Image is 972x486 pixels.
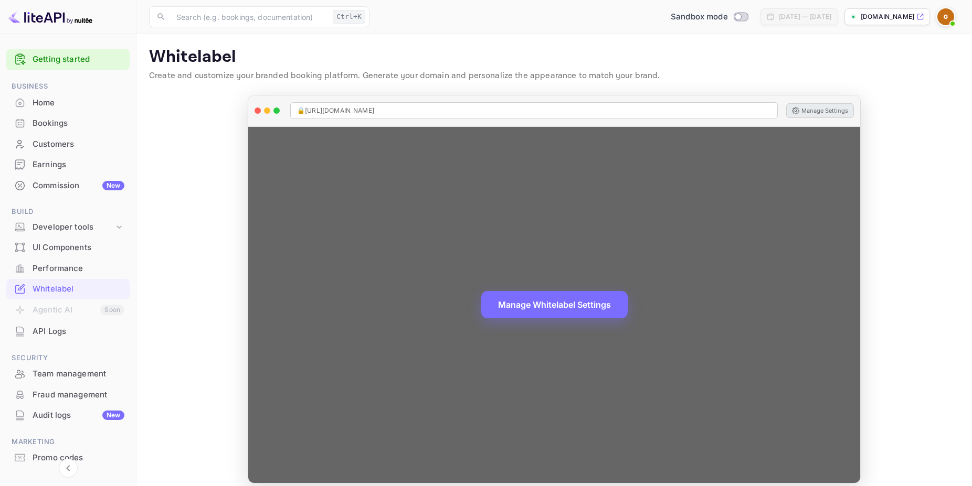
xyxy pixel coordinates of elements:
[6,134,130,154] a: Customers
[33,53,124,66] a: Getting started
[6,258,130,278] a: Performance
[102,181,124,190] div: New
[6,279,130,298] a: Whitelabel
[6,352,130,364] span: Security
[6,364,130,384] div: Team management
[33,409,124,422] div: Audit logs
[6,218,130,236] div: Developer tools
[170,6,329,27] input: Search (e.g. bookings, documentation)
[481,291,628,318] button: Manage Whitelabel Settings
[33,159,124,171] div: Earnings
[8,8,92,25] img: LiteAPI logo
[6,405,130,426] div: Audit logsNew
[33,368,124,380] div: Team management
[6,176,130,195] a: CommissionNew
[671,11,728,23] span: Sandbox mode
[102,411,124,420] div: New
[6,448,130,468] div: Promo codes
[6,113,130,133] a: Bookings
[6,258,130,279] div: Performance
[297,106,374,115] span: 🔒 [URL][DOMAIN_NAME]
[33,180,124,192] div: Commission
[6,113,130,134] div: Bookings
[6,176,130,196] div: CommissionNew
[33,452,124,464] div: Promo codes
[33,326,124,338] div: API Logs
[861,12,914,21] p: [DOMAIN_NAME]
[33,283,124,295] div: Whitelabel
[6,405,130,425] a: Audit logsNew
[33,97,124,109] div: Home
[6,93,130,112] a: Home
[6,321,130,342] div: API Logs
[33,389,124,401] div: Fraud management
[6,134,130,155] div: Customers
[33,117,124,129] div: Bookings
[59,459,78,478] button: Collapse navigation
[6,385,130,405] div: Fraud management
[6,436,130,448] span: Marketing
[33,242,124,254] div: UI Components
[937,8,954,25] img: GrupoVDT
[6,279,130,299] div: Whitelabel
[333,10,365,24] div: Ctrl+K
[33,263,124,275] div: Performance
[6,155,130,175] div: Earnings
[6,93,130,113] div: Home
[6,448,130,467] a: Promo codes
[6,206,130,218] span: Build
[6,237,130,257] a: UI Components
[667,11,752,23] div: Switch to Production mode
[779,12,831,21] div: [DATE] — [DATE]
[786,103,854,118] button: Manage Settings
[6,81,130,92] span: Business
[6,385,130,404] a: Fraud management
[33,221,114,233] div: Developer tools
[6,364,130,383] a: Team management
[149,70,959,82] p: Create and customize your branded booking platform. Generate your domain and personalize the appe...
[33,138,124,150] div: Customers
[149,47,959,68] p: Whitelabel
[6,321,130,341] a: API Logs
[6,155,130,174] a: Earnings
[6,49,130,70] div: Getting started
[6,237,130,258] div: UI Components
